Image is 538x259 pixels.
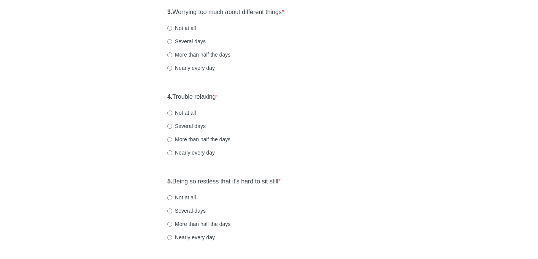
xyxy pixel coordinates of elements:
[167,9,172,15] strong: 3.
[167,64,215,72] label: Nearly every day
[167,194,196,201] label: Not at all
[167,124,172,129] input: Several days
[167,150,172,155] input: Nearly every day
[167,8,284,17] label: Worrying too much about different things
[167,38,206,45] label: Several days
[167,52,172,57] input: More than half the days
[167,220,230,228] label: More than half the days
[167,208,172,213] input: Several days
[167,222,172,227] input: More than half the days
[167,93,218,101] label: Trouble relaxing
[167,51,230,58] label: More than half the days
[167,39,172,44] input: Several days
[167,136,230,143] label: More than half the days
[167,26,172,31] input: Not at all
[167,93,172,100] strong: 4.
[167,137,172,142] input: More than half the days
[167,207,206,215] label: Several days
[167,195,172,200] input: Not at all
[167,149,215,156] label: Nearly every day
[167,24,196,32] label: Not at all
[167,178,172,185] strong: 5.
[167,122,206,130] label: Several days
[167,177,281,186] label: Being so restless that it's hard to sit still
[167,66,172,71] input: Nearly every day
[167,234,215,241] label: Nearly every day
[167,111,172,115] input: Not at all
[167,235,172,240] input: Nearly every day
[167,109,196,117] label: Not at all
